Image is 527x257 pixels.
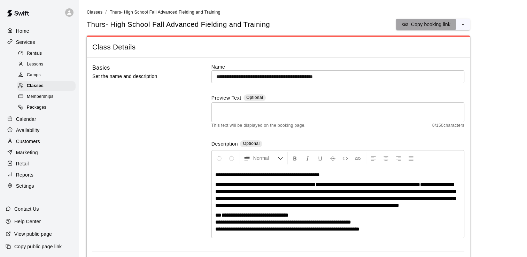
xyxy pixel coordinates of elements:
button: Insert Code [339,152,351,164]
h6: Basics [92,63,110,72]
span: Thurs- High School Fall Advanced Fielding and Training [110,10,220,15]
p: Help Center [14,218,41,225]
a: Classes [17,81,78,92]
label: Description [211,140,238,148]
li: / [105,8,107,16]
button: Format Italics [302,152,313,164]
a: Settings [6,181,73,191]
button: Format Underline [314,152,326,164]
span: Camps [27,72,41,79]
span: Lessons [27,61,44,68]
button: Copy booking link [396,19,456,30]
a: Availability [6,125,73,135]
a: Marketing [6,147,73,158]
p: View public page [14,231,52,237]
a: Customers [6,136,73,147]
a: Home [6,26,73,36]
p: Copy booking link [411,21,450,28]
button: Undo [213,152,225,164]
p: Settings [16,182,34,189]
button: Format Strikethrough [327,152,339,164]
div: Rentals [17,49,76,59]
a: Retail [6,158,73,169]
p: Services [16,39,35,46]
a: Services [6,37,73,47]
div: split button [396,19,470,30]
p: Marketing [16,149,38,156]
button: Redo [226,152,238,164]
button: Formatting Options [241,152,286,164]
span: This text will be displayed on the booking page. [211,122,306,129]
span: Memberships [27,93,53,100]
a: Memberships [17,92,78,102]
label: Preview Text [211,94,241,102]
span: Classes [27,83,44,89]
div: Classes [17,81,76,91]
a: Packages [17,102,78,113]
p: Availability [16,127,40,134]
label: Name [211,63,464,70]
span: Class Details [92,42,464,52]
button: Format Bold [289,152,301,164]
p: Reports [16,171,33,178]
button: Right Align [393,152,404,164]
span: Packages [27,104,46,111]
button: Center Align [380,152,392,164]
button: Left Align [367,152,379,164]
a: Classes [87,9,102,15]
span: Normal [253,155,278,162]
h5: Thurs- High School Fall Advanced Fielding and Training [87,20,270,29]
p: Copy public page link [14,243,62,250]
a: Calendar [6,114,73,124]
p: Set the name and description [92,72,189,81]
span: Optional [243,141,259,146]
div: Packages [17,103,76,112]
span: 0 / 150 characters [432,122,464,129]
div: Lessons [17,60,76,69]
button: Insert Link [352,152,364,164]
button: Justify Align [405,152,417,164]
a: Rentals [17,48,78,59]
button: select merge strategy [456,19,470,30]
a: Lessons [17,59,78,70]
div: Camps [17,70,76,80]
p: Home [16,28,29,34]
a: Camps [17,70,78,81]
span: Rentals [27,50,42,57]
span: Classes [87,10,102,15]
p: Calendar [16,116,36,123]
span: Optional [246,95,263,100]
div: Memberships [17,92,76,102]
p: Contact Us [14,205,39,212]
p: Customers [16,138,40,145]
p: Retail [16,160,29,167]
a: Reports [6,170,73,180]
nav: breadcrumb [87,8,519,16]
